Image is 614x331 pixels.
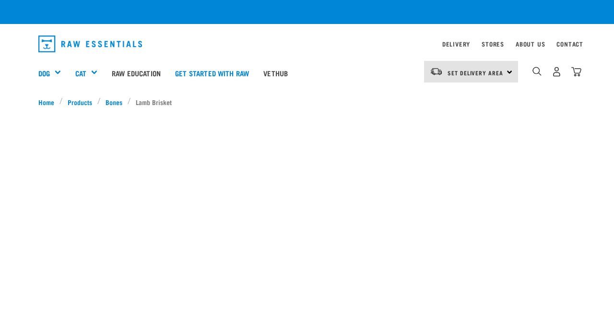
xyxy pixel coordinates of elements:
[256,54,295,92] a: Vethub
[430,67,443,76] img: van-moving.png
[38,97,576,107] nav: breadcrumbs
[38,68,50,79] a: Dog
[38,97,59,107] a: Home
[482,42,504,46] a: Stores
[101,97,128,107] a: Bones
[105,54,168,92] a: Raw Education
[38,35,142,52] img: Raw Essentials Logo
[571,67,581,77] img: home-icon@2x.png
[63,97,97,107] a: Products
[442,42,470,46] a: Delivery
[556,42,583,46] a: Contact
[552,67,562,77] img: user.png
[516,42,545,46] a: About Us
[448,71,503,74] span: Set Delivery Area
[532,67,542,76] img: home-icon-1@2x.png
[31,32,583,56] nav: dropdown navigation
[168,54,256,92] a: Get started with Raw
[75,68,86,79] a: Cat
